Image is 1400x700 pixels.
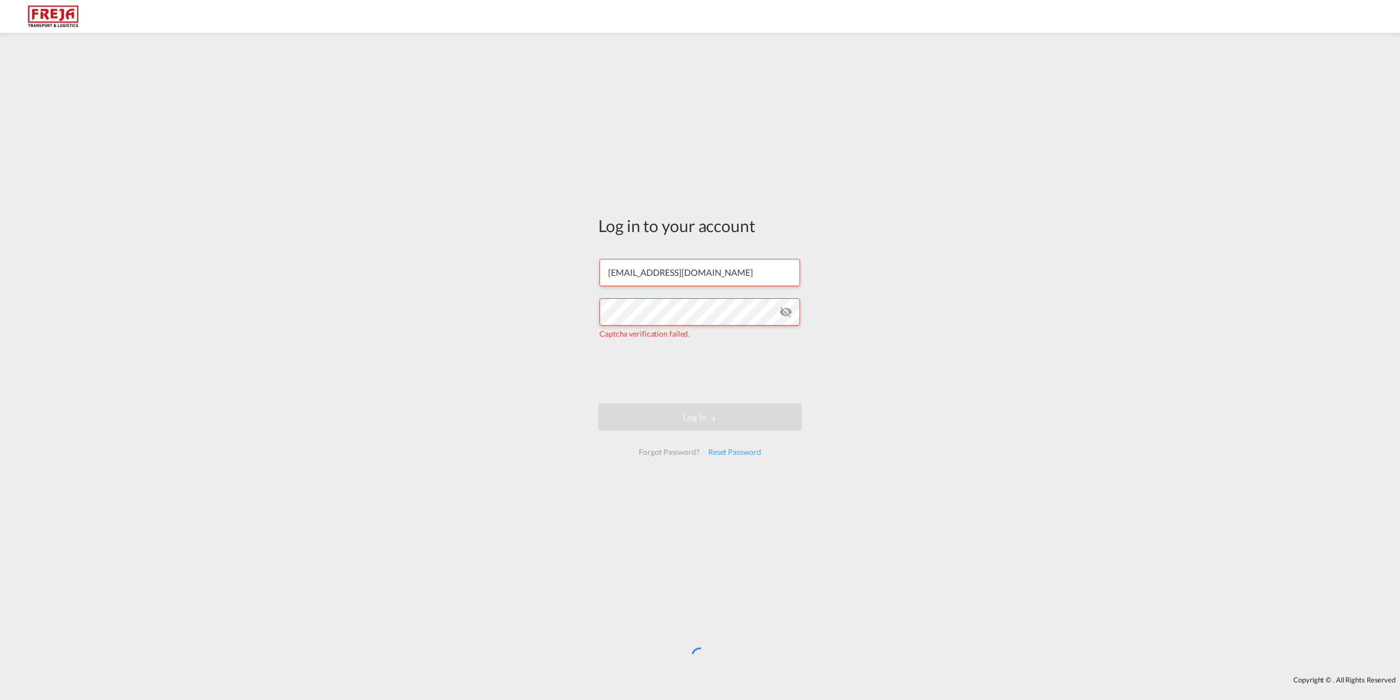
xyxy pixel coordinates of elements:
[16,4,90,29] img: 586607c025bf11f083711d99603023e7.png
[617,350,783,392] iframe: reCAPTCHA
[704,442,766,462] div: Reset Password
[598,403,802,431] button: LOGIN
[598,214,802,237] div: Log in to your account
[634,442,703,462] div: Forgot Password?
[779,305,792,319] md-icon: icon-eye-off
[599,329,690,338] span: Captcha verification failed.
[599,259,800,286] input: Enter email/phone number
